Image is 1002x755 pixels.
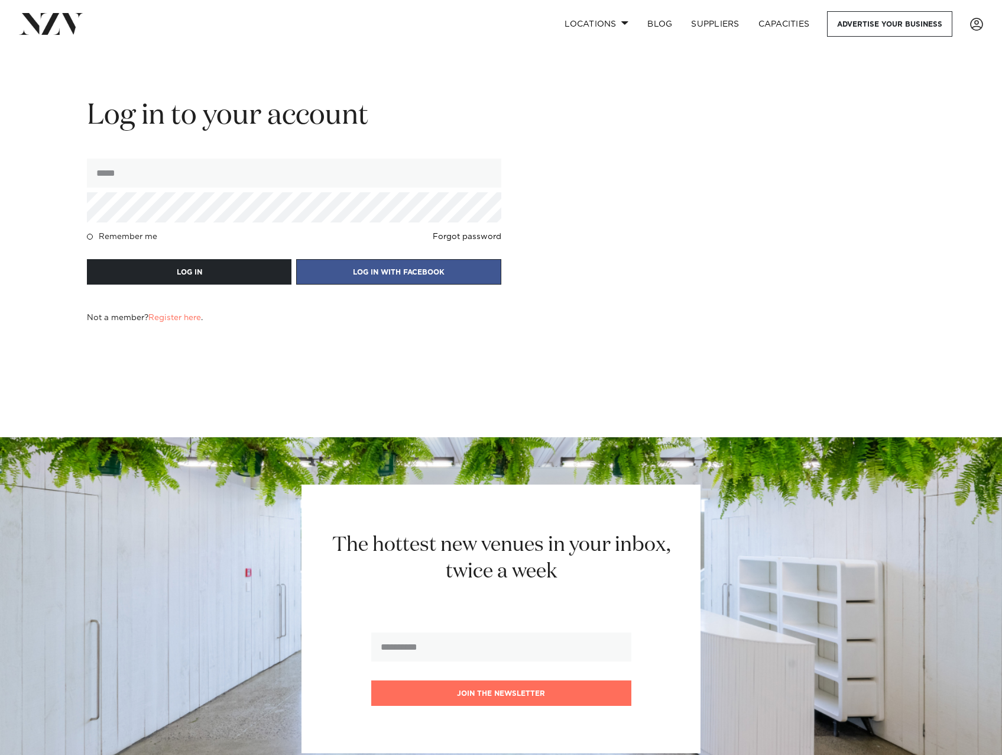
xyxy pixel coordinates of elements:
button: LOG IN WITH FACEBOOK [296,259,501,285]
h4: Not a member? . [87,313,203,322]
h2: The hottest new venues in your inbox, twice a week [317,532,685,585]
h4: Remember me [99,232,157,241]
button: LOG IN [87,259,291,285]
a: Forgot password [433,232,501,241]
a: Locations [555,11,638,37]
a: BLOG [638,11,682,37]
a: Capacities [749,11,819,37]
a: Advertise your business [827,11,952,37]
h2: Log in to your account [87,98,501,135]
a: Register here [148,314,201,322]
button: Join the newsletter [371,680,631,706]
a: SUPPLIERS [682,11,748,37]
a: LOG IN WITH FACEBOOK [296,266,501,277]
img: nzv-logo.png [19,13,83,34]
